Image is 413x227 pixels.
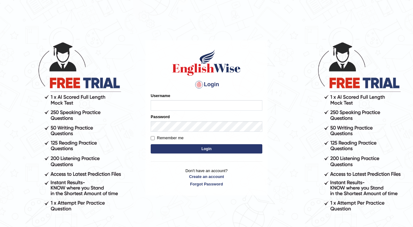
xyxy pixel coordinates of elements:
h4: Login [151,80,262,90]
input: Remember me [151,136,155,140]
a: Forgot Password [151,181,262,187]
a: Create an account [151,174,262,180]
button: Login [151,144,262,154]
label: Password [151,114,170,120]
p: Don't have an account? [151,168,262,187]
img: Logo of English Wise sign in for intelligent practice with AI [171,49,242,77]
label: Username [151,93,170,99]
label: Remember me [151,135,184,141]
